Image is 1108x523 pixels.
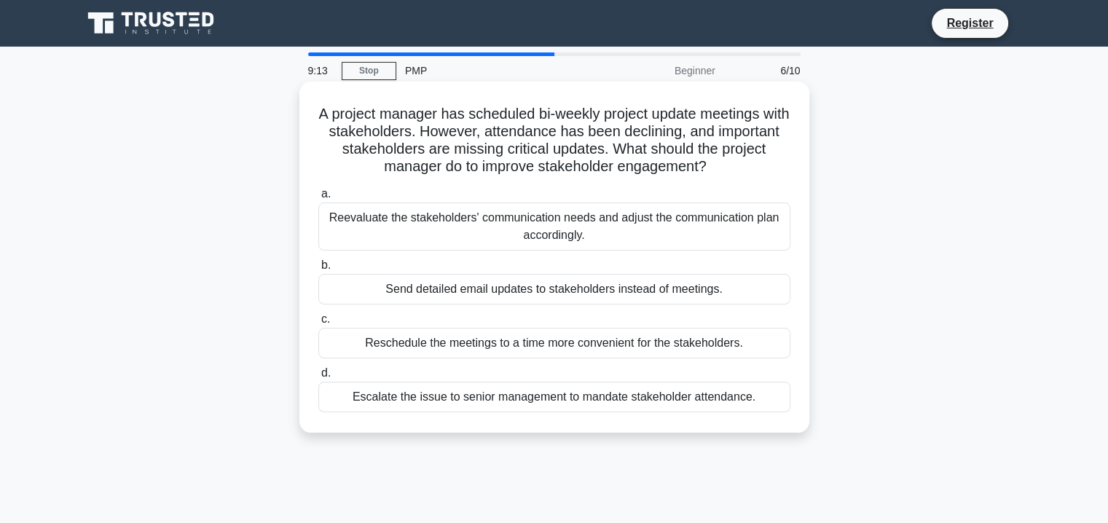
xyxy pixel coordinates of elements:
div: Escalate the issue to senior management to mandate stakeholder attendance. [318,382,790,412]
h5: A project manager has scheduled bi-weekly project update meetings with stakeholders. However, att... [317,105,792,176]
span: b. [321,259,331,271]
span: c. [321,312,330,325]
span: a. [321,187,331,200]
div: Send detailed email updates to stakeholders instead of meetings. [318,274,790,304]
div: 6/10 [724,56,809,85]
a: Register [938,14,1002,32]
span: d. [321,366,331,379]
a: Stop [342,62,396,80]
div: PMP [396,56,597,85]
div: Beginner [597,56,724,85]
div: 9:13 [299,56,342,85]
div: Reschedule the meetings to a time more convenient for the stakeholders. [318,328,790,358]
div: Reevaluate the stakeholders' communication needs and adjust the communication plan accordingly. [318,202,790,251]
